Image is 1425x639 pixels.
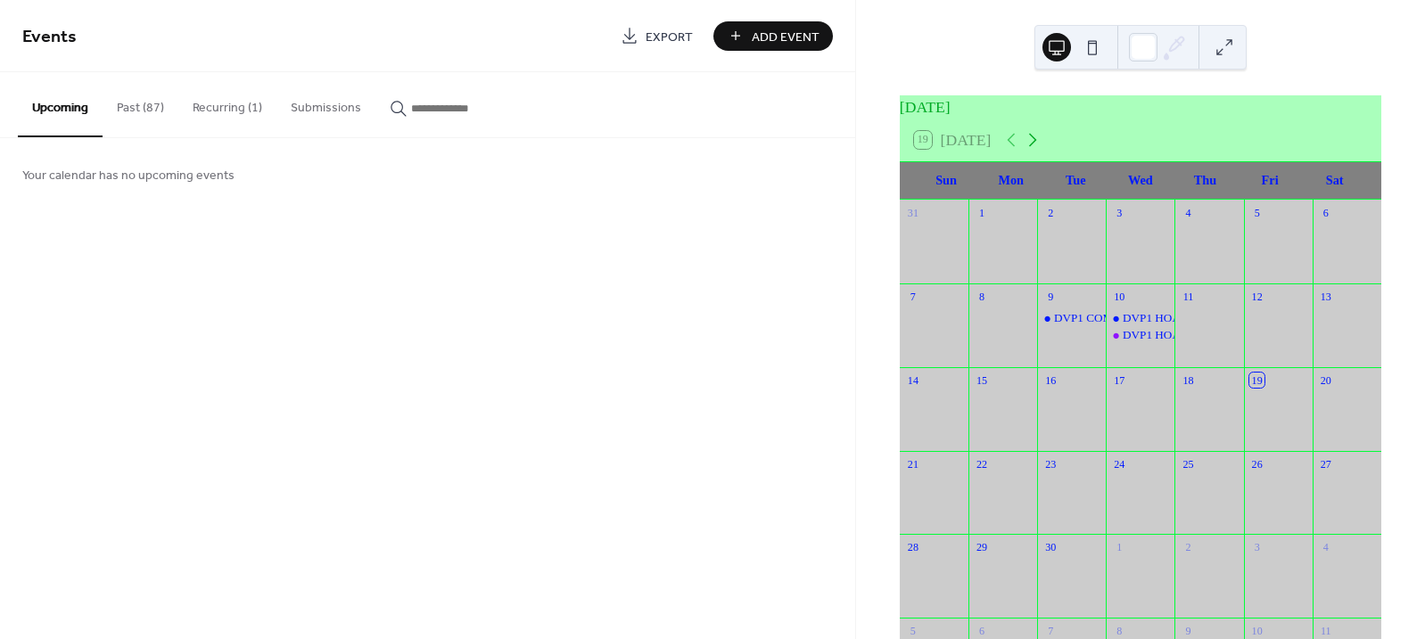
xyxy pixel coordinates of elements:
[1318,624,1333,639] div: 11
[1043,624,1058,639] div: 7
[178,72,276,135] button: Recurring (1)
[1181,456,1196,471] div: 25
[975,540,990,555] div: 29
[1112,624,1127,639] div: 8
[1181,373,1196,388] div: 18
[607,21,706,51] a: Export
[1249,373,1264,388] div: 19
[1043,289,1058,304] div: 9
[1249,205,1264,220] div: 5
[1181,624,1196,639] div: 9
[646,28,693,46] span: Export
[18,72,103,137] button: Upcoming
[1173,162,1238,199] div: Thu
[1108,162,1174,199] div: Wed
[1106,310,1174,326] div: DVP1 HOA BOARD MEETING Zoom Link
[1043,540,1058,555] div: 30
[1112,373,1127,388] div: 17
[1249,456,1264,471] div: 26
[1318,289,1333,304] div: 13
[22,167,235,185] span: Your calendar has no upcoming events
[1043,373,1058,388] div: 16
[905,205,920,220] div: 31
[1112,456,1127,471] div: 24
[1112,205,1127,220] div: 3
[752,28,820,46] span: Add Event
[1043,456,1058,471] div: 23
[1181,205,1196,220] div: 4
[1302,162,1367,199] div: Sat
[975,456,990,471] div: 22
[905,624,920,639] div: 5
[975,289,990,304] div: 8
[905,373,920,388] div: 14
[1054,310,1355,326] div: DVP1 COMMUNITY ENGAGEMENT's Zoom Meeting TEST
[1123,327,1305,343] div: DVP1 HOA BOD MEETING [DATE]
[1238,162,1303,199] div: Fri
[975,205,990,220] div: 1
[1106,327,1174,343] div: DVP1 HOA BOD MEETING 09/10/2025
[276,72,375,135] button: Submissions
[905,456,920,471] div: 21
[914,162,979,199] div: Sun
[1318,540,1333,555] div: 4
[1181,540,1196,555] div: 2
[1318,205,1333,220] div: 6
[1112,540,1127,555] div: 1
[1112,289,1127,304] div: 10
[1249,540,1264,555] div: 3
[103,72,178,135] button: Past (87)
[1249,289,1264,304] div: 12
[1043,205,1058,220] div: 2
[1318,373,1333,388] div: 20
[975,624,990,639] div: 6
[905,289,920,304] div: 7
[1249,624,1264,639] div: 10
[900,95,1381,119] div: [DATE]
[975,373,990,388] div: 15
[1123,310,1336,326] div: DVP1 HOA BOARD MEETING Zoom Link
[1318,456,1333,471] div: 27
[713,21,833,51] button: Add Event
[22,20,77,54] span: Events
[1043,162,1108,199] div: Tue
[905,540,920,555] div: 28
[1181,289,1196,304] div: 11
[978,162,1043,199] div: Mon
[1037,310,1106,326] div: DVP1 COMMUNITY ENGAGEMENT's Zoom Meeting TEST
